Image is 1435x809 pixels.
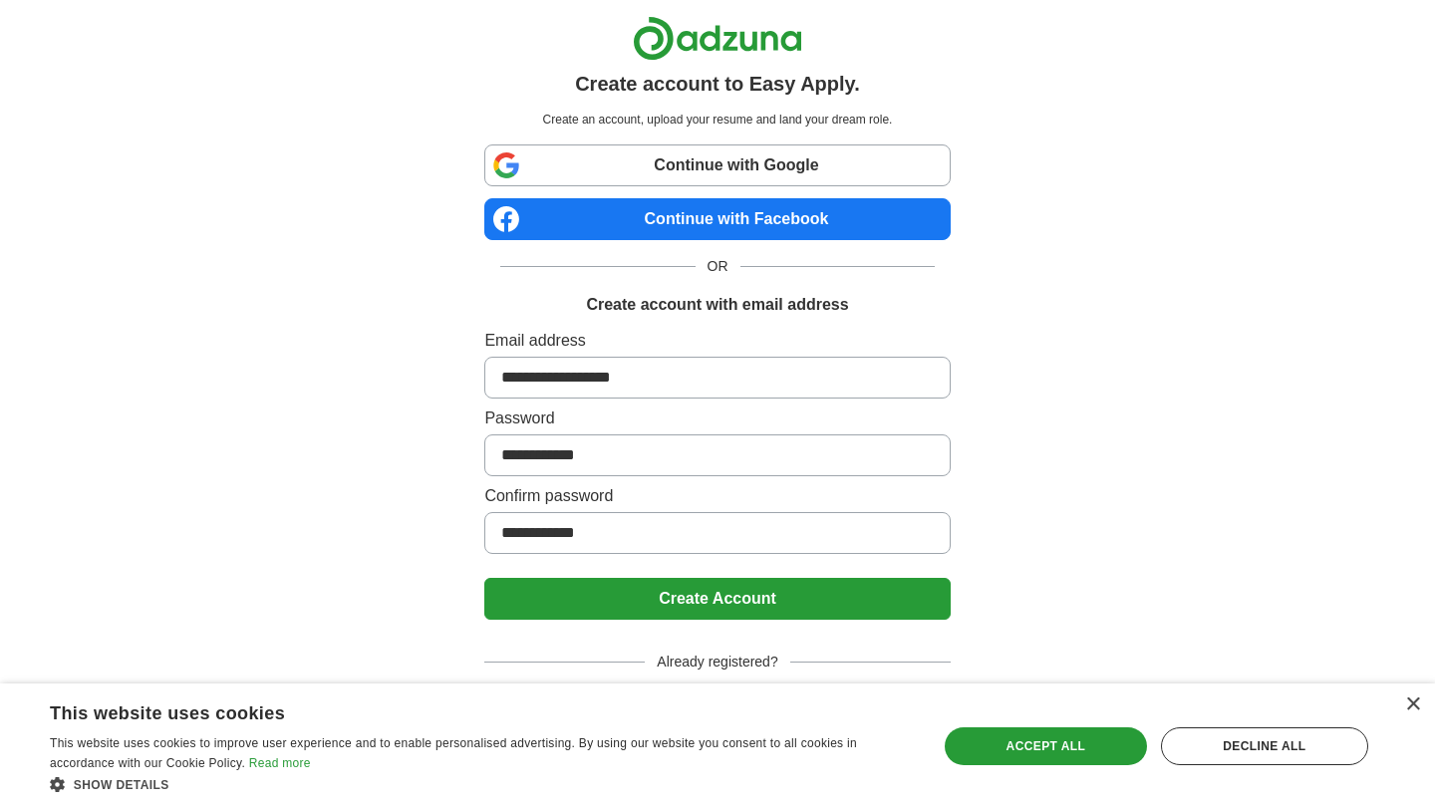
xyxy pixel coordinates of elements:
button: Create Account [484,578,950,620]
span: OR [696,256,740,277]
span: Already registered? [645,652,789,673]
label: Email address [484,329,950,353]
label: Confirm password [484,484,950,508]
label: Password [484,406,950,430]
a: Read more, opens a new window [249,756,311,770]
span: Show details [74,778,169,792]
div: This website uses cookies [50,695,862,725]
h1: Create account to Easy Apply. [575,69,860,99]
a: Continue with Facebook [484,198,950,240]
img: Adzuna logo [633,16,802,61]
a: Continue with Google [484,144,950,186]
div: Show details [50,774,912,794]
div: Decline all [1161,727,1368,765]
div: Accept all [945,727,1147,765]
div: Close [1405,697,1420,712]
p: Create an account, upload your resume and land your dream role. [488,111,946,129]
h1: Create account with email address [586,293,848,317]
span: This website uses cookies to improve user experience and to enable personalised advertising. By u... [50,736,857,770]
